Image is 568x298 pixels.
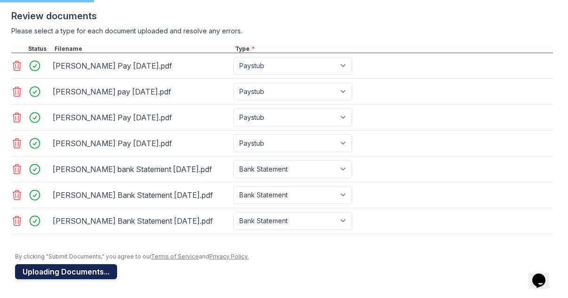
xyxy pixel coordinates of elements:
a: Terms of Service [151,253,199,260]
div: [PERSON_NAME] bank Statement [DATE].pdf [53,162,229,177]
div: Status [26,45,53,53]
iframe: chat widget [529,260,559,289]
div: [PERSON_NAME] Bank Statement [DATE].pdf [53,188,229,203]
div: Filename [53,45,233,53]
div: [PERSON_NAME] Pay [DATE].pdf [53,58,229,73]
a: Privacy Policy. [209,253,249,260]
div: [PERSON_NAME] Bank Statement [DATE].pdf [53,213,229,228]
div: Type [233,45,553,53]
div: [PERSON_NAME] pay [DATE].pdf [53,84,229,99]
div: Please select a type for each document uploaded and resolve any errors. [11,26,553,36]
div: [PERSON_NAME] Pay [DATE].pdf [53,110,229,125]
div: Review documents [11,9,553,23]
button: Uploading Documents... [15,264,117,279]
div: By clicking "Submit Documents," you agree to our and [15,253,553,260]
div: [PERSON_NAME] Pay [DATE].pdf [53,136,229,151]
